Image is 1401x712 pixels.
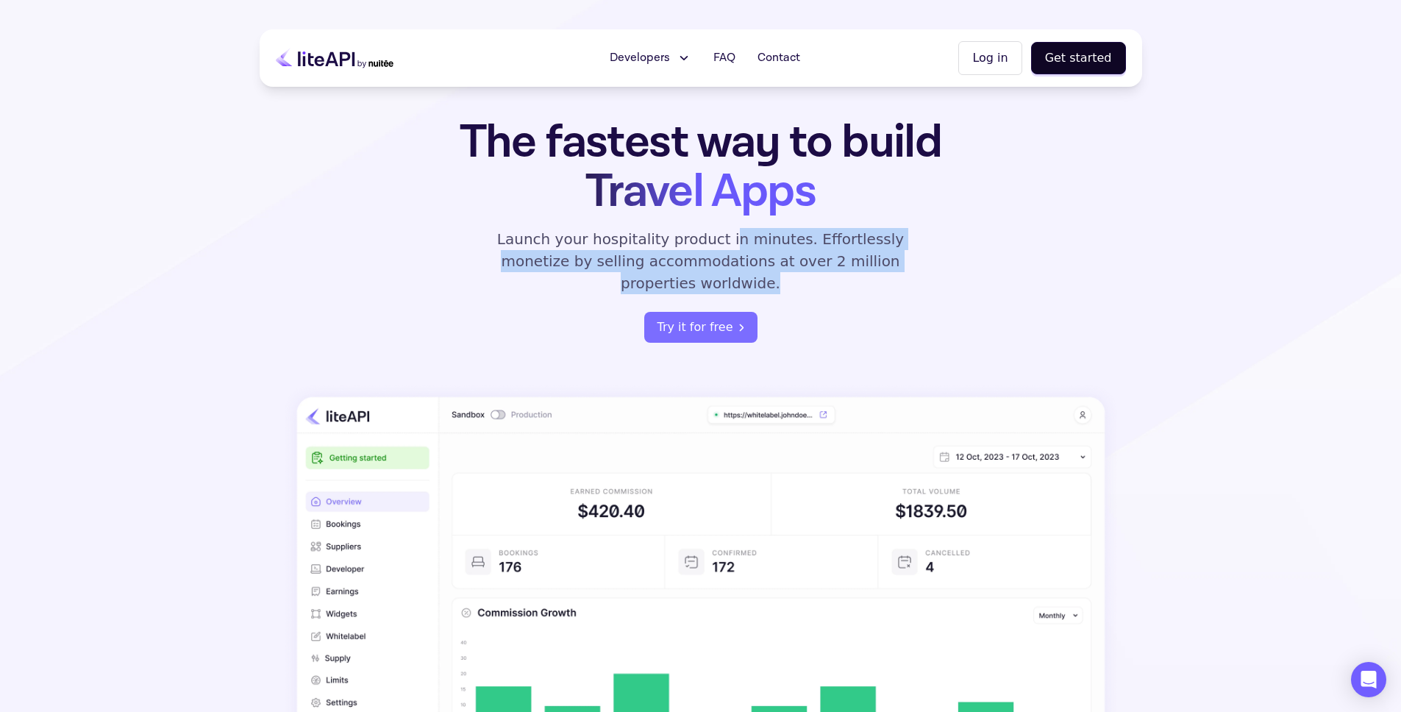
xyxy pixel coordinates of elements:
[757,49,800,67] span: Contact
[749,43,809,73] a: Contact
[1031,42,1126,74] button: Get started
[585,161,816,222] span: Travel Apps
[705,43,744,73] a: FAQ
[1351,662,1386,697] div: Open Intercom Messenger
[644,312,757,343] button: Try it for free
[480,228,921,294] p: Launch your hospitality product in minutes. Effortlessly monetize by selling accommodations at ov...
[713,49,735,67] span: FAQ
[958,41,1022,75] button: Log in
[601,43,700,73] button: Developers
[644,312,757,343] a: register
[413,118,988,216] h1: The fastest way to build
[610,49,670,67] span: Developers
